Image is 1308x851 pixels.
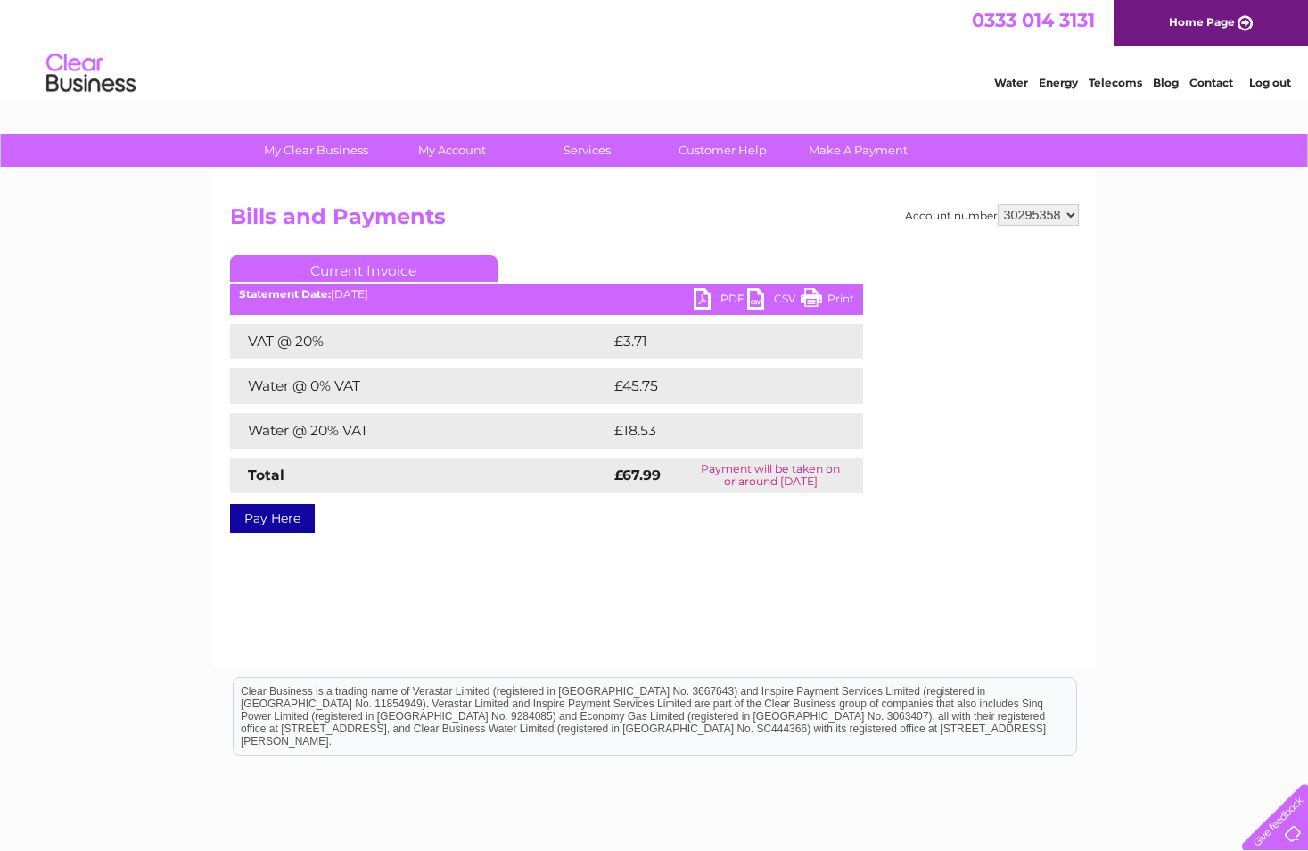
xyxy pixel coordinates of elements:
[747,288,801,314] a: CSV
[610,324,819,359] td: £3.71
[694,288,747,314] a: PDF
[514,134,661,167] a: Services
[45,46,136,101] img: logo.png
[1089,76,1142,89] a: Telecoms
[1153,76,1179,89] a: Blog
[378,134,525,167] a: My Account
[785,134,932,167] a: Make A Payment
[230,413,610,449] td: Water @ 20% VAT
[972,9,1095,31] a: 0333 014 3131
[230,504,315,533] a: Pay Here
[230,255,498,282] a: Current Invoice
[1249,76,1291,89] a: Log out
[230,368,610,404] td: Water @ 0% VAT
[1039,76,1078,89] a: Energy
[230,324,610,359] td: VAT @ 20%
[649,134,796,167] a: Customer Help
[610,368,827,404] td: £45.75
[248,467,284,483] strong: Total
[679,458,863,493] td: Payment will be taken on or around [DATE]
[610,413,826,449] td: £18.53
[239,287,331,301] b: Statement Date:
[230,288,863,301] div: [DATE]
[1189,76,1233,89] a: Contact
[614,467,661,483] strong: £67.99
[905,204,1079,226] div: Account number
[801,288,854,314] a: Print
[234,10,1076,87] div: Clear Business is a trading name of Verastar Limited (registered in [GEOGRAPHIC_DATA] No. 3667643...
[230,204,1079,238] h2: Bills and Payments
[243,134,390,167] a: My Clear Business
[994,76,1028,89] a: Water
